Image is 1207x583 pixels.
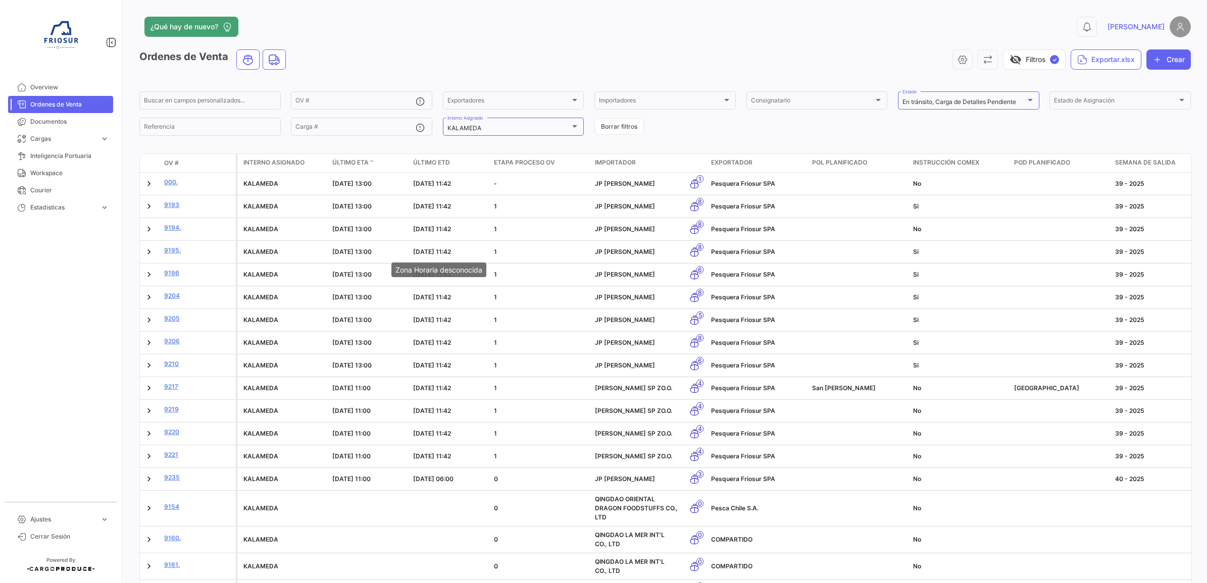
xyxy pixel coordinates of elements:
[237,50,259,69] button: Ocean
[595,495,678,521] span: QINGDAO ORIENTAL DRAGON FOODSTUFFS CO., LTD
[413,225,451,233] span: [DATE] 11:42
[30,203,96,212] span: Estadísticas
[913,562,921,570] span: No
[413,202,451,210] span: [DATE] 11:42
[1050,55,1059,64] span: ✓
[413,475,454,483] span: [DATE] 06:00
[595,339,655,346] span: JP KLAUSEN
[711,430,775,437] span: Pesquera Friosur SPA
[144,535,154,545] a: Expand/Collapse Row
[150,22,218,32] span: ¿Qué hay de nuevo?
[243,504,278,512] span: KALAMEDA
[164,291,232,300] a: 9204
[490,154,591,172] datatable-header-cell: Etapa Proceso OV
[1146,49,1191,70] button: Crear
[144,503,154,513] a: Expand/Collapse Row
[711,202,775,210] span: Pesquera Friosur SPA
[30,169,109,178] span: Workspace
[494,361,497,369] span: 1
[595,361,655,369] span: JP KLAUSEN
[595,293,655,301] span: JP KLAUSEN
[243,271,278,278] span: KALAMEDA
[913,180,921,187] span: No
[144,224,154,234] a: Expand/Collapse Row
[494,158,555,167] span: Etapa Proceso OV
[711,271,775,278] span: Pesquera Friosur SPA
[1115,158,1176,167] span: Semana de Salida
[144,315,154,325] a: Expand/Collapse Row
[30,151,109,161] span: Inteligencia Portuaria
[1170,16,1191,37] img: placeholder-user.png
[711,384,775,392] span: Pesquera Friosur SPA
[30,515,96,524] span: Ajustes
[413,384,451,392] span: [DATE] 11:42
[494,202,497,210] span: 1
[913,293,919,301] span: Si
[237,154,328,172] datatable-header-cell: Interno Asignado
[8,79,113,96] a: Overview
[243,430,278,437] span: KALAMEDA
[144,201,154,211] a: Expand/Collapse Row
[595,558,665,574] span: QINGDAO LA MER INT'L CO., LTD
[711,339,775,346] span: Pesquera Friosur SPA
[711,361,775,369] span: Pesquera Friosur SPA
[30,100,109,109] span: Ordenes de Venta
[494,430,497,437] span: 1
[1108,22,1165,32] span: [PERSON_NAME]
[243,248,278,255] span: KALAMEDA
[1014,384,1079,392] span: Szczecin
[413,339,451,346] span: [DATE] 11:42
[913,202,919,210] span: Si
[913,475,921,483] span: No
[30,532,109,541] span: Cerrar Sesión
[696,175,703,183] span: 1
[447,124,481,132] mat-select-trigger: KALAMEDA
[909,154,1010,172] datatable-header-cell: Instrucción Comex
[595,407,672,414] span: ABRAMCZYK SP ZO.O.
[594,118,644,135] button: Borrar filtros
[696,357,703,364] span: 6
[1014,158,1070,167] span: POD Planificado
[494,504,498,512] span: 0
[144,17,238,37] button: ¿Qué hay de nuevo?
[595,316,655,324] span: JP KLAUSEN
[595,475,655,483] span: JP KLAUSEN
[332,225,372,233] span: [DATE] 13:00
[243,452,278,460] span: KALAMEDA
[413,407,451,414] span: [DATE] 11:42
[696,243,703,251] span: 8
[8,96,113,113] a: Ordenes de Venta
[164,246,232,255] a: 9195.
[164,382,232,391] a: 9217
[812,158,867,167] span: POL Planificado
[711,316,775,324] span: Pesquera Friosur SPA
[332,475,371,483] span: [DATE] 11:00
[913,361,919,369] span: Si
[100,515,109,524] span: expand_more
[144,360,154,370] a: Expand/Collapse Row
[711,225,775,233] span: Pesquera Friosur SPA
[332,430,371,437] span: [DATE] 11:00
[913,430,921,437] span: No
[494,248,497,255] span: 1
[332,248,372,255] span: [DATE] 13:00
[494,384,497,392] span: 1
[328,154,409,172] datatable-header-cell: Último ETA
[100,134,109,143] span: expand_more
[243,475,278,483] span: KALAMEDA
[595,158,636,167] span: Importador
[160,154,236,172] datatable-header-cell: OV #
[696,221,703,228] span: 8
[30,186,109,195] span: Courier
[696,289,703,296] span: 8
[494,271,497,278] span: 1
[1010,54,1022,66] span: visibility_off
[164,223,232,232] a: 9194.
[332,158,369,167] span: Último ETA
[696,198,703,205] span: 8
[144,292,154,302] a: Expand/Collapse Row
[696,531,703,539] span: 0
[332,180,372,187] span: [DATE] 13:00
[413,293,451,301] span: [DATE] 11:42
[711,475,775,483] span: Pesquera Friosur SPA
